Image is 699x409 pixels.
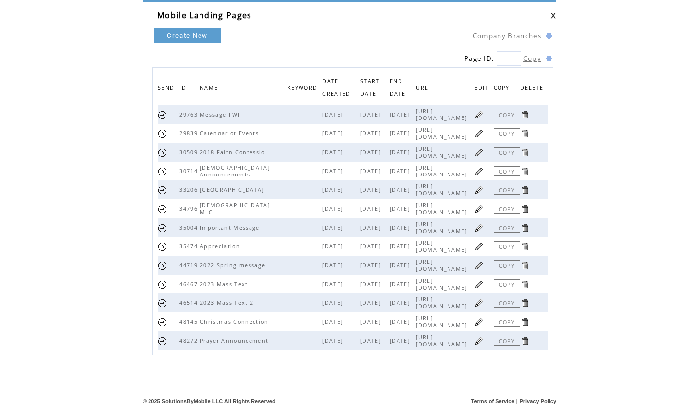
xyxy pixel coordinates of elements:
[520,148,530,157] a: Click to delete page
[520,129,530,138] a: Click to delete page
[390,130,412,137] span: [DATE]
[494,336,520,346] a: COPY
[520,110,530,119] a: Click to delete page
[360,243,383,250] span: [DATE]
[200,186,267,193] span: [GEOGRAPHIC_DATA]
[390,168,412,175] span: [DATE]
[494,279,520,289] a: COPY
[322,337,345,344] span: [DATE]
[360,224,383,231] span: [DATE]
[322,111,345,118] span: [DATE]
[416,126,469,140] span: [URL][DOMAIN_NAME]
[390,299,412,306] span: [DATE]
[520,223,530,233] a: Click to delete page
[416,164,469,178] span: [URL][DOMAIN_NAME]
[473,31,541,40] a: Company Branches
[322,186,345,193] span: [DATE]
[287,82,320,96] span: KEYWORD
[416,277,469,291] span: [URL][DOMAIN_NAME]
[157,10,252,21] span: Mobile Landing Pages
[360,78,380,96] a: START DATE
[390,337,412,344] span: [DATE]
[360,299,383,306] span: [DATE]
[494,110,520,119] a: COPY
[322,168,345,175] span: [DATE]
[474,129,484,138] a: Click to edit page
[322,205,345,212] span: [DATE]
[143,398,276,404] span: © 2025 SolutionsByMobile LLC All Rights Reserved
[179,262,200,269] span: 44719
[416,239,469,253] span: [URL][DOMAIN_NAME]
[322,130,345,137] span: [DATE]
[200,84,220,90] a: NAME
[390,281,412,288] span: [DATE]
[179,205,200,212] span: 34796
[200,337,271,344] span: Prayer Announcement
[287,84,320,90] a: KEYWORD
[474,317,484,327] a: Click to edit page
[158,185,167,195] a: Send this page URL by SMS
[200,130,261,137] span: Calendar of Events
[416,202,469,216] span: [URL][DOMAIN_NAME]
[494,204,520,214] a: COPY
[158,223,167,233] a: Send this page URL by SMS
[416,84,431,90] a: URL
[360,75,380,102] span: START DATE
[179,299,200,306] span: 46514
[474,336,484,346] a: Click to edit page
[200,164,270,178] span: [DEMOGRAPHIC_DATA] Announcements
[494,241,520,251] a: COPY
[200,262,268,269] span: 2022 Spring message
[520,204,530,214] a: Click to delete page
[158,317,167,327] a: Send this page URL by SMS
[390,243,412,250] span: [DATE]
[179,318,200,325] span: 48145
[179,111,200,118] span: 29763
[179,243,200,250] span: 35474
[179,130,200,137] span: 29839
[322,243,345,250] span: [DATE]
[179,84,189,90] a: ID
[322,78,352,96] a: DATE CREATED
[360,186,383,193] span: [DATE]
[360,281,383,288] span: [DATE]
[200,281,250,288] span: 2023 Mass Text
[179,186,200,193] span: 33206
[200,111,244,118] span: Message FWF
[474,298,484,308] a: Click to edit page
[200,224,262,231] span: Important Message
[158,298,167,308] a: Send this page URL by SMS
[158,148,167,157] a: Send this page URL by SMS
[158,280,167,289] a: Send this page URL by SMS
[520,336,530,346] a: Click to delete page
[520,167,530,176] a: Click to delete page
[464,54,495,63] span: Page ID:
[158,167,167,176] a: Send this page URL by SMS
[474,280,484,289] a: Click to edit page
[322,281,345,288] span: [DATE]
[520,280,530,289] a: Click to delete page
[494,223,520,233] a: COPY
[158,242,167,251] a: Send this page URL by SMS
[390,149,412,156] span: [DATE]
[494,82,512,96] span: COPY
[543,56,552,61] img: help.gif
[322,262,345,269] span: [DATE]
[520,298,530,308] a: Click to delete page
[322,318,345,325] span: [DATE]
[474,185,484,195] a: Click to edit page
[360,337,383,344] span: [DATE]
[179,149,200,156] span: 30509
[200,299,256,306] span: 2023 Mass Text 2
[494,317,520,327] a: COPY
[494,147,520,157] a: COPY
[416,183,469,197] span: [URL][DOMAIN_NAME]
[390,224,412,231] span: [DATE]
[154,28,221,43] a: Create New
[494,166,520,176] a: COPY
[360,205,383,212] span: [DATE]
[179,281,200,288] span: 46467
[494,260,520,270] a: COPY
[543,33,552,39] img: help.gif
[360,149,383,156] span: [DATE]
